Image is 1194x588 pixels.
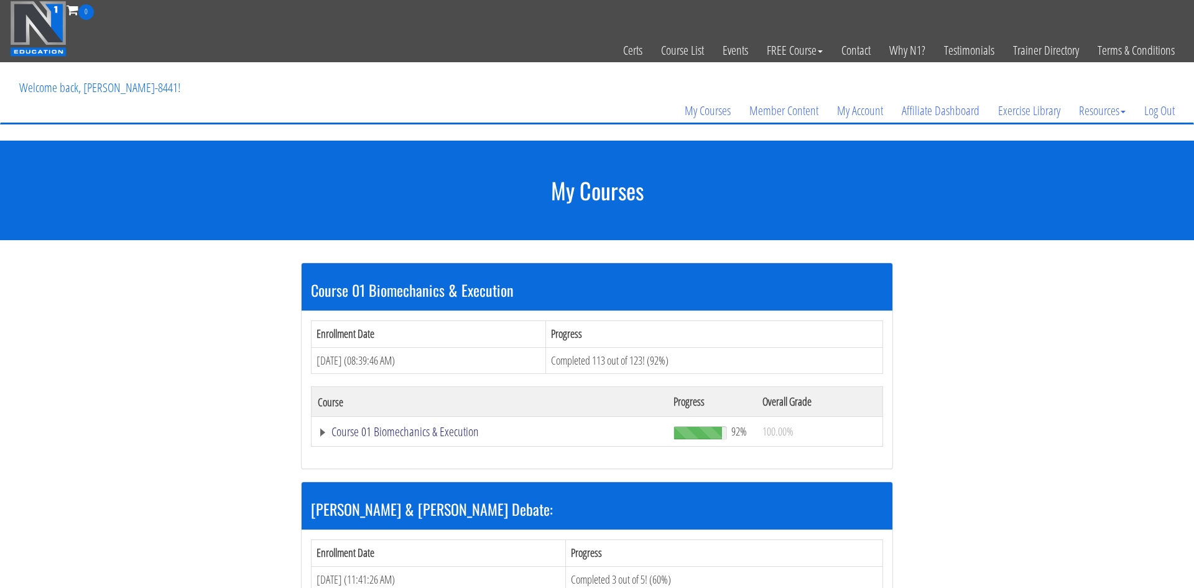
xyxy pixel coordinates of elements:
[713,20,757,81] a: Events
[731,424,747,438] span: 92%
[545,347,882,374] td: Completed 113 out of 123! (92%)
[10,63,190,113] p: Welcome back, [PERSON_NAME]-8441!
[652,20,713,81] a: Course List
[78,4,94,20] span: 0
[667,387,756,417] th: Progress
[67,1,94,18] a: 0
[566,540,883,567] th: Progress
[832,20,880,81] a: Contact
[989,81,1070,141] a: Exercise Library
[312,387,667,417] th: Course
[740,81,828,141] a: Member Content
[828,81,892,141] a: My Account
[1135,81,1184,141] a: Log Out
[312,347,546,374] td: [DATE] (08:39:46 AM)
[880,20,935,81] a: Why N1?
[935,20,1004,81] a: Testimonials
[545,320,882,347] th: Progress
[312,320,546,347] th: Enrollment Date
[318,426,661,438] a: Course 01 Biomechanics & Execution
[756,417,883,447] td: 100.00%
[614,20,652,81] a: Certs
[311,282,883,298] h3: Course 01 Biomechanics & Execution
[10,1,67,57] img: n1-education
[892,81,989,141] a: Affiliate Dashboard
[311,501,883,517] h3: [PERSON_NAME] & [PERSON_NAME] Debate:
[756,387,883,417] th: Overall Grade
[312,540,566,567] th: Enrollment Date
[757,20,832,81] a: FREE Course
[1004,20,1088,81] a: Trainer Directory
[675,81,740,141] a: My Courses
[1088,20,1184,81] a: Terms & Conditions
[1070,81,1135,141] a: Resources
